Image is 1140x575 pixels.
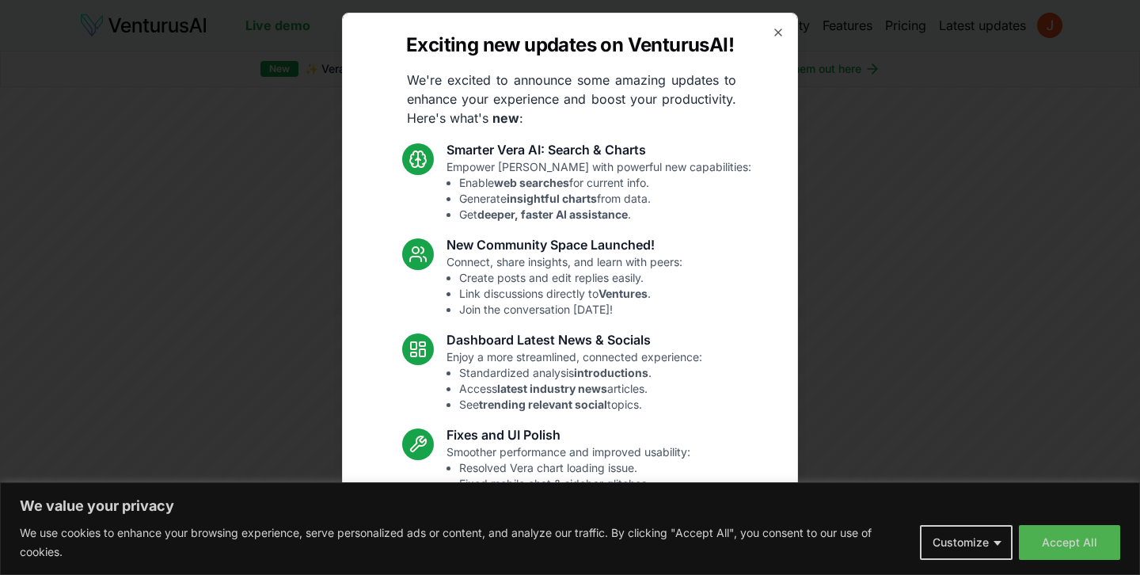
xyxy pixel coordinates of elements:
[459,302,682,318] li: Join the conversation [DATE]!
[477,208,628,221] strong: deeper, faster AI assistance
[459,365,702,381] li: Standardized analysis .
[446,235,682,254] h3: New Community Space Launched!
[459,460,690,476] li: Resolved Vera chart loading issue.
[446,349,702,413] p: Enjoy a more streamlined, connected experience:
[394,70,749,128] p: We're excited to announce some amazing updates to enhance your experience and boost your producti...
[446,330,702,349] h3: Dashboard Latest News & Socials
[459,191,751,207] li: Generate from data.
[459,270,682,286] li: Create posts and edit replies easily.
[507,192,597,205] strong: insightful charts
[479,398,607,411] strong: trending relevant social
[494,176,569,189] strong: web searches
[446,140,751,159] h3: Smarter Vera AI: Search & Charts
[459,397,702,413] li: See topics.
[459,207,751,223] li: Get .
[598,287,648,300] strong: Ventures
[446,425,690,444] h3: Fixes and UI Polish
[492,110,519,126] strong: new
[446,444,690,508] p: Smoother performance and improved usability:
[446,254,682,318] p: Connect, share insights, and learn with peers:
[459,175,751,191] li: Enable for current info.
[406,32,734,58] h2: Exciting new updates on VenturusAI!
[497,382,607,395] strong: latest industry news
[459,476,690,492] li: Fixed mobile chat & sidebar glitches.
[459,381,702,397] li: Access articles.
[446,159,751,223] p: Empower [PERSON_NAME] with powerful new capabilities:
[574,366,648,379] strong: introductions
[459,492,690,508] li: Enhanced overall UI consistency.
[459,286,682,302] li: Link discussions directly to .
